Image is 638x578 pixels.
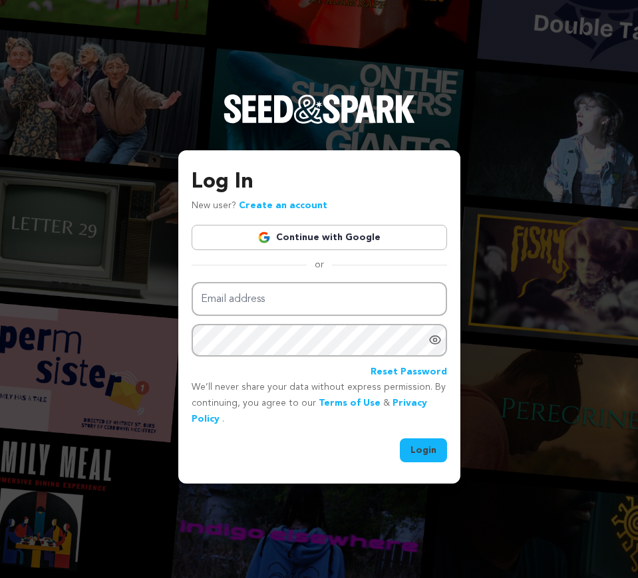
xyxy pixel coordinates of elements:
[239,201,327,210] a: Create an account
[371,364,447,380] a: Reset Password
[192,225,447,250] a: Continue with Google
[257,231,271,244] img: Google logo
[192,198,327,214] p: New user?
[319,398,381,408] a: Terms of Use
[192,380,447,427] p: We’ll never share your data without express permission. By continuing, you agree to our & .
[192,166,447,198] h3: Log In
[224,94,415,124] img: Seed&Spark Logo
[224,94,415,150] a: Seed&Spark Homepage
[400,438,447,462] button: Login
[307,258,332,271] span: or
[428,333,442,347] a: Show password as plain text. Warning: this will display your password on the screen.
[192,282,447,316] input: Email address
